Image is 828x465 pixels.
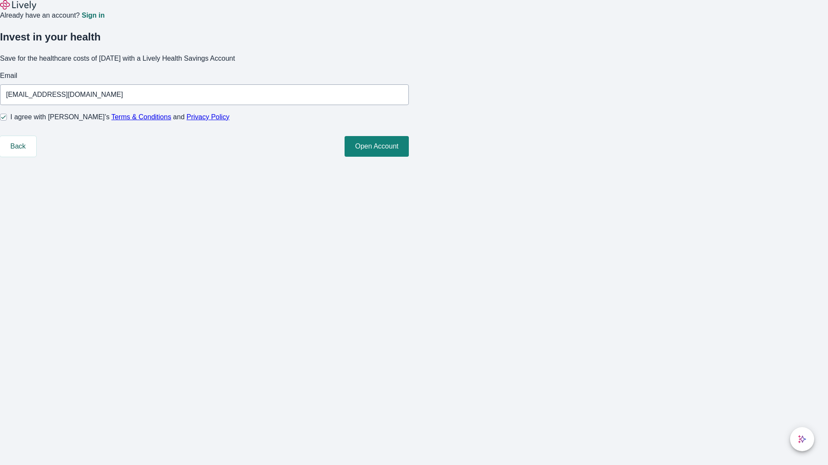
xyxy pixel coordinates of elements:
button: Open Account [345,136,409,157]
span: I agree with [PERSON_NAME]’s and [10,112,229,122]
svg: Lively AI Assistant [798,435,806,443]
a: Terms & Conditions [111,113,171,121]
a: Sign in [82,12,104,19]
button: chat [790,427,814,451]
a: Privacy Policy [187,113,230,121]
